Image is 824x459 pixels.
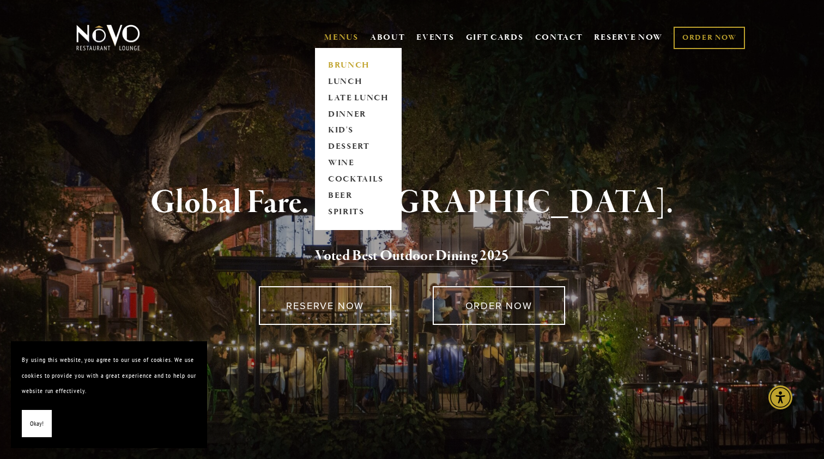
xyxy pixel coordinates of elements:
a: GIFT CARDS [466,27,524,48]
a: RESERVE NOW [594,27,663,48]
a: ORDER NOW [433,286,565,325]
a: DINNER [324,106,392,123]
div: Accessibility Menu [768,385,792,409]
a: LATE LUNCH [324,90,392,106]
a: COCKTAILS [324,172,392,188]
a: MENUS [324,32,359,43]
a: KID'S [324,123,392,139]
a: RESERVE NOW [259,286,391,325]
a: Voted Best Outdoor Dining 202 [315,246,501,267]
a: ORDER NOW [674,27,745,49]
img: Novo Restaurant &amp; Lounge [74,24,142,51]
a: LUNCH [324,74,392,90]
h2: 5 [94,245,730,268]
span: Okay! [30,416,44,432]
a: BEER [324,188,392,204]
a: ABOUT [370,32,405,43]
button: Okay! [22,410,52,438]
a: DESSERT [324,139,392,155]
a: WINE [324,155,392,172]
a: SPIRITS [324,204,392,221]
a: EVENTS [416,32,454,43]
a: BRUNCH [324,57,392,74]
a: CONTACT [535,27,583,48]
section: Cookie banner [11,341,207,448]
strong: Global Fare. [GEOGRAPHIC_DATA]. [150,182,673,224]
p: By using this website, you agree to our use of cookies. We use cookies to provide you with a grea... [22,352,196,399]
